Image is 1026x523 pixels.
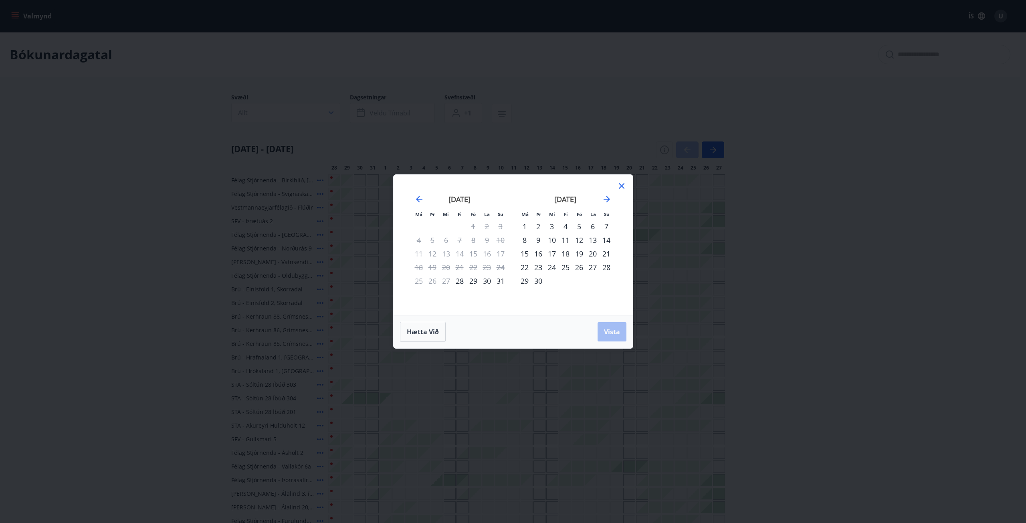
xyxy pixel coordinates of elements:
div: 24 [545,260,559,274]
td: Not available. mánudagur, 25. ágúst 2025 [412,274,426,288]
td: Choose fimmtudagur, 28. ágúst 2025 as your check-in date. It’s available. [453,274,467,288]
div: 4 [559,220,572,233]
td: Choose þriðjudagur, 30. september 2025 as your check-in date. It’s available. [531,274,545,288]
strong: [DATE] [554,194,576,204]
td: Choose þriðjudagur, 23. september 2025 as your check-in date. It’s available. [531,260,545,274]
div: Move backward to switch to the previous month. [414,194,424,204]
td: Choose fimmtudagur, 25. september 2025 as your check-in date. It’s available. [559,260,572,274]
td: Choose föstudagur, 5. september 2025 as your check-in date. It’s available. [572,220,586,233]
small: Má [415,211,422,217]
td: Not available. þriðjudagur, 12. ágúst 2025 [426,247,439,260]
td: Not available. laugardagur, 2. ágúst 2025 [480,220,494,233]
td: Choose laugardagur, 30. ágúst 2025 as your check-in date. It’s available. [480,274,494,288]
td: Choose þriðjudagur, 2. september 2025 as your check-in date. It’s available. [531,220,545,233]
td: Not available. sunnudagur, 3. ágúst 2025 [494,220,507,233]
div: 8 [518,233,531,247]
small: Su [498,211,503,217]
td: Not available. miðvikudagur, 20. ágúst 2025 [439,260,453,274]
div: 30 [480,274,494,288]
div: 9 [531,233,545,247]
td: Choose miðvikudagur, 17. september 2025 as your check-in date. It’s available. [545,247,559,260]
div: 28 [600,260,613,274]
td: Choose sunnudagur, 14. september 2025 as your check-in date. It’s available. [600,233,613,247]
div: 13 [586,233,600,247]
td: Choose miðvikudagur, 3. september 2025 as your check-in date. It’s available. [545,220,559,233]
td: Not available. laugardagur, 9. ágúst 2025 [480,233,494,247]
td: Choose föstudagur, 29. ágúst 2025 as your check-in date. It’s available. [467,274,480,288]
div: 10 [545,233,559,247]
div: 28 [453,274,467,288]
button: Hætta við [400,322,446,342]
small: Fi [564,211,568,217]
td: Not available. föstudagur, 15. ágúst 2025 [467,247,480,260]
td: Not available. mánudagur, 11. ágúst 2025 [412,247,426,260]
small: Fö [577,211,582,217]
td: Not available. þriðjudagur, 19. ágúst 2025 [426,260,439,274]
div: 15 [518,247,531,260]
td: Choose sunnudagur, 7. september 2025 as your check-in date. It’s available. [600,220,613,233]
td: Not available. mánudagur, 18. ágúst 2025 [412,260,426,274]
div: 26 [572,260,586,274]
div: 18 [559,247,572,260]
small: Mi [443,211,449,217]
td: Choose sunnudagur, 21. september 2025 as your check-in date. It’s available. [600,247,613,260]
td: Choose þriðjudagur, 9. september 2025 as your check-in date. It’s available. [531,233,545,247]
div: 14 [600,233,613,247]
td: Choose föstudagur, 12. september 2025 as your check-in date. It’s available. [572,233,586,247]
div: 3 [545,220,559,233]
div: 2 [531,220,545,233]
div: 6 [586,220,600,233]
span: Hætta við [407,327,439,336]
td: Choose mánudagur, 15. september 2025 as your check-in date. It’s available. [518,247,531,260]
td: Choose laugardagur, 13. september 2025 as your check-in date. It’s available. [586,233,600,247]
div: 12 [572,233,586,247]
td: Not available. fimmtudagur, 7. ágúst 2025 [453,233,467,247]
div: 30 [531,274,545,288]
td: Choose mánudagur, 1. september 2025 as your check-in date. It’s available. [518,220,531,233]
div: 21 [600,247,613,260]
td: Not available. sunnudagur, 24. ágúst 2025 [494,260,507,274]
div: 29 [467,274,480,288]
td: Choose laugardagur, 6. september 2025 as your check-in date. It’s available. [586,220,600,233]
td: Choose föstudagur, 26. september 2025 as your check-in date. It’s available. [572,260,586,274]
td: Choose þriðjudagur, 16. september 2025 as your check-in date. It’s available. [531,247,545,260]
td: Choose fimmtudagur, 11. september 2025 as your check-in date. It’s available. [559,233,572,247]
td: Not available. miðvikudagur, 6. ágúst 2025 [439,233,453,247]
div: Move forward to switch to the next month. [602,194,612,204]
td: Not available. þriðjudagur, 5. ágúst 2025 [426,233,439,247]
td: Choose mánudagur, 22. september 2025 as your check-in date. It’s available. [518,260,531,274]
td: Not available. sunnudagur, 10. ágúst 2025 [494,233,507,247]
div: 20 [586,247,600,260]
td: Choose föstudagur, 19. september 2025 as your check-in date. It’s available. [572,247,586,260]
div: 29 [518,274,531,288]
td: Not available. fimmtudagur, 14. ágúst 2025 [453,247,467,260]
td: Choose miðvikudagur, 10. september 2025 as your check-in date. It’s available. [545,233,559,247]
small: Má [521,211,529,217]
td: Choose sunnudagur, 28. september 2025 as your check-in date. It’s available. [600,260,613,274]
td: Not available. fimmtudagur, 21. ágúst 2025 [453,260,467,274]
td: Not available. laugardagur, 23. ágúst 2025 [480,260,494,274]
td: Not available. þriðjudagur, 26. ágúst 2025 [426,274,439,288]
div: 1 [518,220,531,233]
small: Þr [536,211,541,217]
small: La [590,211,596,217]
div: Calendar [403,184,623,305]
small: Su [604,211,610,217]
td: Choose laugardagur, 20. september 2025 as your check-in date. It’s available. [586,247,600,260]
td: Not available. föstudagur, 22. ágúst 2025 [467,260,480,274]
div: 17 [545,247,559,260]
div: 7 [600,220,613,233]
small: Fö [471,211,476,217]
td: Choose sunnudagur, 31. ágúst 2025 as your check-in date. It’s available. [494,274,507,288]
td: Not available. sunnudagur, 17. ágúst 2025 [494,247,507,260]
td: Not available. föstudagur, 1. ágúst 2025 [467,220,480,233]
div: 19 [572,247,586,260]
strong: [DATE] [448,194,471,204]
div: 23 [531,260,545,274]
td: Not available. miðvikudagur, 27. ágúst 2025 [439,274,453,288]
small: Fi [458,211,462,217]
td: Choose mánudagur, 29. september 2025 as your check-in date. It’s available. [518,274,531,288]
div: 11 [559,233,572,247]
td: Not available. miðvikudagur, 13. ágúst 2025 [439,247,453,260]
td: Not available. laugardagur, 16. ágúst 2025 [480,247,494,260]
